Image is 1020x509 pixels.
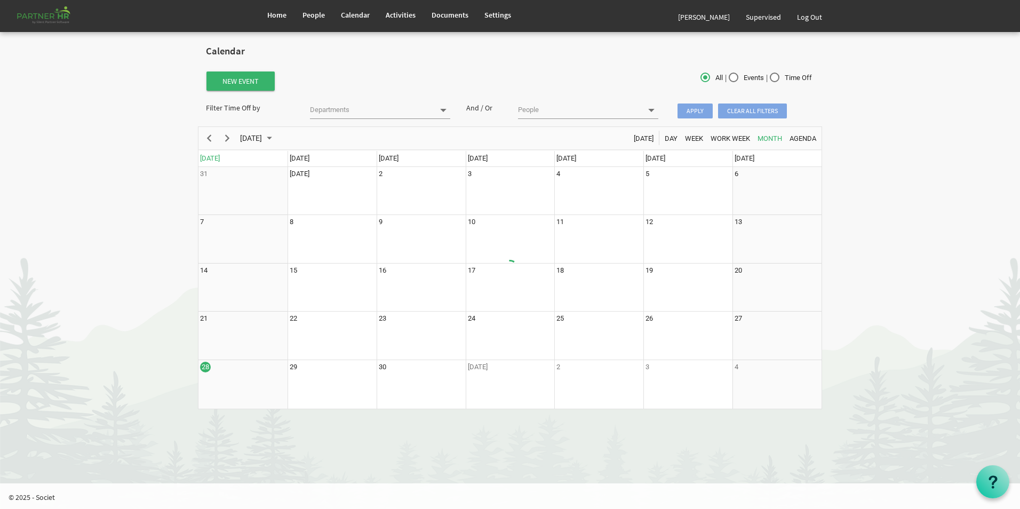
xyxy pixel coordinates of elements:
[670,2,738,32] a: [PERSON_NAME]
[614,70,822,86] div: | |
[746,12,781,22] span: Supervised
[789,2,830,32] a: Log Out
[302,10,325,20] span: People
[718,104,787,118] span: Clear all filters
[458,102,511,113] div: And / Or
[310,102,433,117] input: Departments
[738,2,789,32] a: Supervised
[386,10,416,20] span: Activities
[678,104,713,118] span: Apply
[341,10,370,20] span: Calendar
[432,10,468,20] span: Documents
[770,73,812,83] span: Time Off
[9,492,1020,503] p: © 2025 - Societ
[700,73,723,83] span: All
[484,10,511,20] span: Settings
[729,73,764,83] span: Events
[267,10,286,20] span: Home
[198,102,302,113] div: Filter Time Off by
[198,126,822,409] schedule: of September 2025
[206,46,814,57] h2: Calendar
[206,71,275,91] button: New Event
[518,102,641,117] input: People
